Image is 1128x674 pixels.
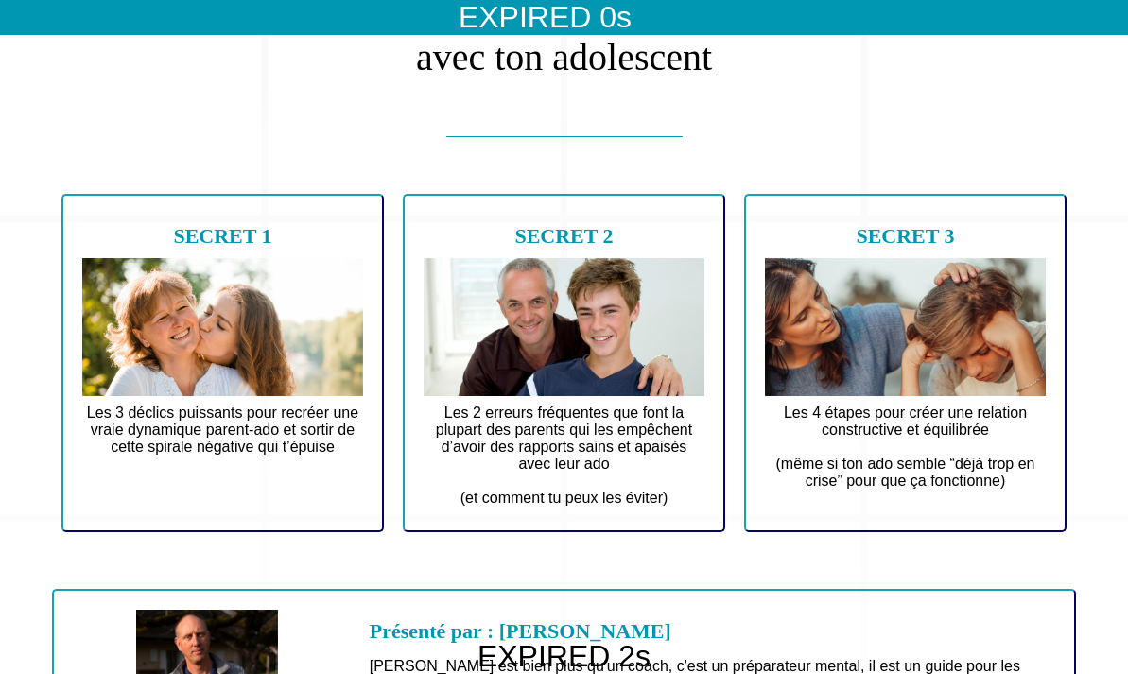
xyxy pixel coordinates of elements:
b: SECRET 3 [856,224,954,248]
img: 774e71fe38cd43451293438b60a23fce_Design_sans_titre_1.jpg [424,258,704,396]
b: Présenté par : [PERSON_NAME] [370,619,671,643]
img: 6e5ea48f4dd0521e46c6277ff4d310bb_Design_sans_titre_5.jpg [765,258,1046,396]
text: Les 3 déclics puissants pour recréer une vraie dynamique parent-ado et sortir de cette spirale né... [82,400,363,477]
b: SECRET 2 [514,224,613,248]
text: Les 4 étapes pour créer une relation constructive et équilibrée (même si ton ado semble “déjà tro... [765,400,1046,494]
b: SECRET 1 [173,224,271,248]
text: Les 2 erreurs fréquentes que font la plupart des parents qui les empêchent d’avoir des rapports s... [424,400,704,511]
img: d70f9ede54261afe2763371d391305a3_Design_sans_titre_4.jpg [82,258,363,396]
